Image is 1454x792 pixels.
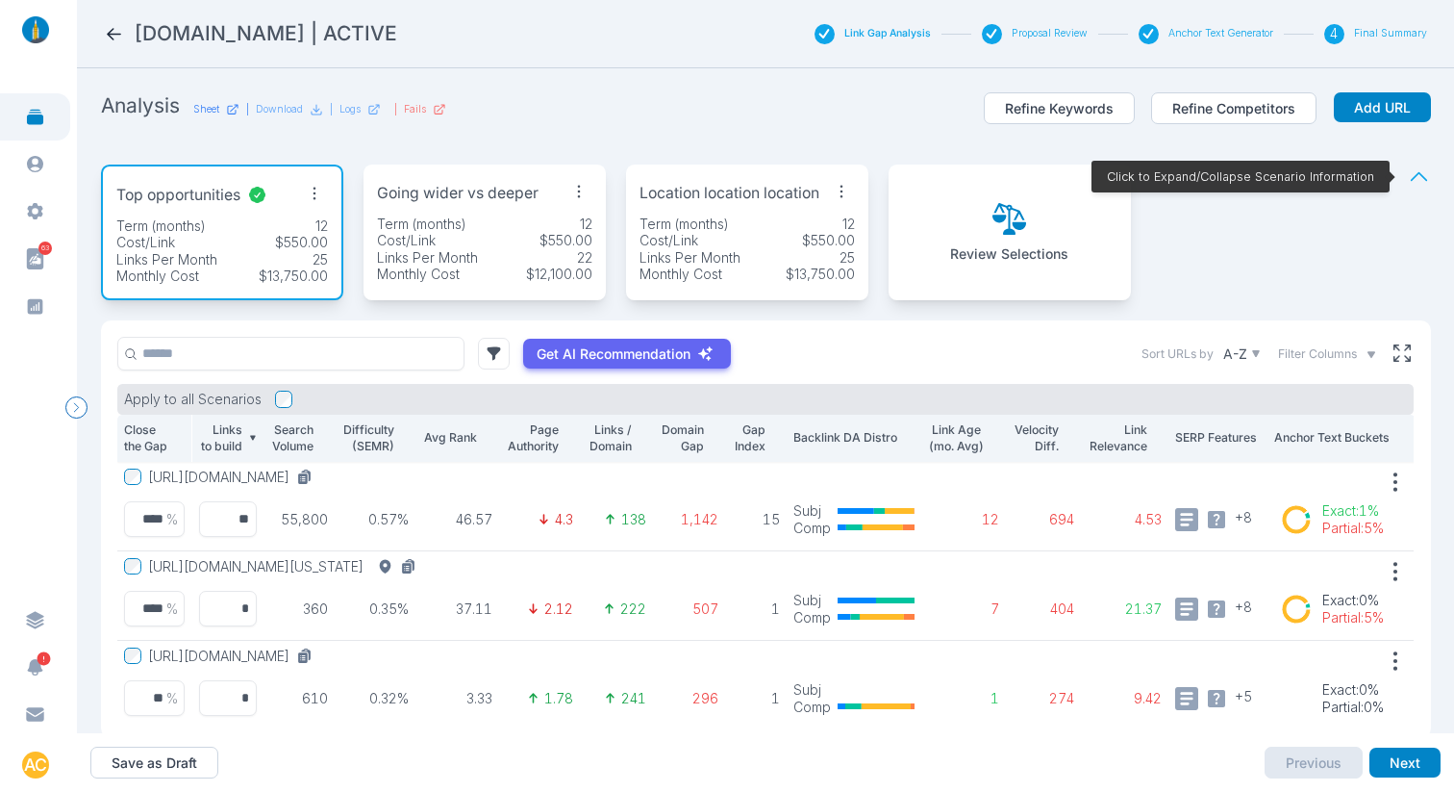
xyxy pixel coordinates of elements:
div: | [394,103,446,116]
p: 507 [660,600,719,618]
p: Anchor Text Buckets [1274,429,1409,447]
p: Link Age (mo. Avg) [928,422,985,455]
button: Filter Columns [1278,345,1377,363]
p: Cost/Link [377,232,436,249]
p: Partial : 0% [1322,699,1384,716]
p: 0.32% [341,690,410,707]
img: linklaunch_small.2ae18699.png [15,16,56,43]
p: 3.33 [422,690,492,707]
p: 1 [732,690,780,707]
h2: Analysis [101,92,180,119]
p: Monthly Cost [377,266,460,283]
button: [URL][DOMAIN_NAME] [148,469,320,486]
button: A-Z [1220,342,1265,366]
p: Search Volume [269,422,313,455]
p: 25 [840,249,855,267]
p: 0.35% [341,600,410,618]
p: % [166,511,178,528]
p: 694 [1013,511,1074,528]
button: Previous [1265,747,1363,779]
p: 138 [621,511,646,528]
p: Exact : 1% [1322,502,1384,520]
p: 12 [315,217,328,235]
p: Term (months) [116,217,206,235]
p: 12 [580,216,592,233]
p: 37.11 [422,600,492,618]
p: 12 [928,511,1000,528]
p: 1 [928,690,1000,707]
p: Term (months) [639,216,729,233]
p: $13,750.00 [259,268,328,285]
p: 12 [842,216,855,233]
span: + 8 [1235,508,1252,526]
p: A-Z [1223,345,1247,363]
label: Sort URLs by [1141,345,1214,363]
button: Refine Competitors [1151,92,1316,125]
a: Sheet| [193,103,249,116]
button: Anchor Text Generator [1168,27,1273,40]
p: Click to Expand/Collapse Scenario Information [1107,168,1374,186]
p: 7 [928,600,1000,618]
p: Links to build [198,422,242,455]
p: Exact : 0% [1322,592,1384,609]
p: 1 [732,600,780,618]
p: 1,142 [660,511,719,528]
p: Page Authority [506,422,559,455]
button: Refine Keywords [984,92,1135,125]
p: Close the Gap [124,422,170,455]
button: Final Summary [1354,27,1427,40]
p: $550.00 [802,232,855,249]
span: Filter Columns [1278,345,1357,363]
p: 241 [621,690,646,707]
button: Get AI Recommendation [523,339,731,370]
button: Save as Draft [90,747,218,779]
p: Cost/Link [639,232,698,249]
span: + 5 [1235,687,1252,705]
button: Review Selections [950,202,1068,263]
p: 2.12 [544,600,573,618]
p: Sheet [193,103,219,116]
p: SERP Features [1175,429,1261,447]
p: 4.3 [555,511,573,528]
p: Links / Domain [587,422,632,455]
p: 1.78 [544,690,573,707]
p: Cost/Link [116,234,175,251]
span: 63 [38,242,52,255]
p: Monthly Cost [116,268,199,285]
p: 15 [732,511,780,528]
p: Comp [793,699,831,716]
p: Avg Rank [422,429,477,447]
button: [URL][DOMAIN_NAME] [148,648,320,665]
p: Subj [793,502,831,520]
button: [URL][DOMAIN_NAME][US_STATE] [148,558,424,575]
p: 25 [313,251,328,268]
h2: 2-10.com | ACTIVE [135,20,397,47]
p: 46.57 [422,511,492,528]
p: 21.37 [1088,600,1163,618]
p: Logs [339,103,361,116]
p: $550.00 [539,232,592,249]
p: Subj [793,681,831,699]
p: Gap Index [732,422,765,455]
p: Links Per Month [639,249,740,267]
p: Partial : 5% [1322,520,1384,537]
p: Monthly Cost [639,266,722,283]
p: 610 [269,690,328,707]
p: Get AI Recommendation [537,345,690,363]
p: $550.00 [275,234,328,251]
p: Exact : 0% [1322,681,1384,699]
span: + 8 [1235,598,1252,616]
p: % [166,600,178,618]
div: 4 [1324,24,1344,44]
p: $13,750.00 [786,266,855,283]
p: 22 [577,249,592,267]
p: 222 [620,600,646,618]
p: Partial : 5% [1322,609,1384,626]
p: Links Per Month [116,251,217,268]
p: Backlink DA Distro [793,429,915,447]
p: Location location location [639,182,819,206]
p: Fails [404,103,426,116]
p: Subj [793,592,831,609]
button: Proposal Review [1012,27,1088,40]
div: | [330,103,381,116]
